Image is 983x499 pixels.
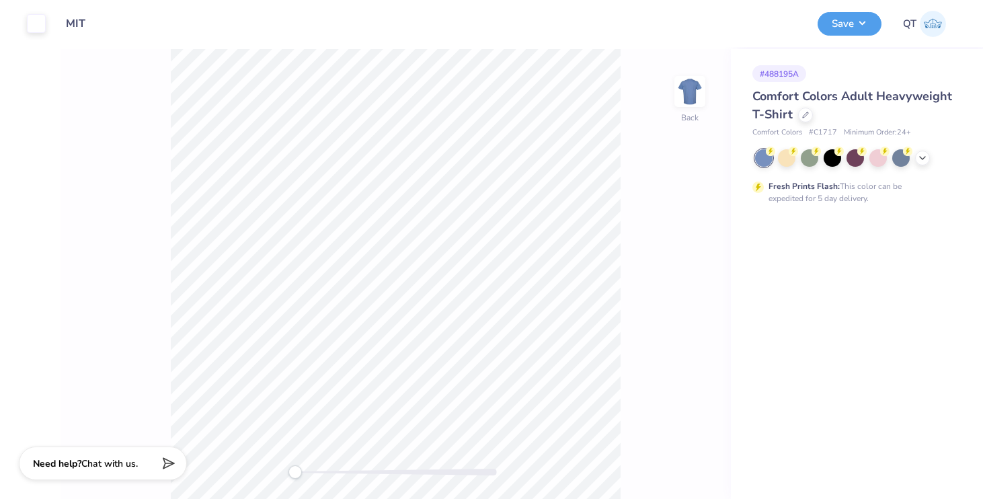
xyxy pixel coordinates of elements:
div: # 488195A [752,65,806,82]
span: Comfort Colors Adult Heavyweight T-Shirt [752,88,952,122]
div: Back [681,112,699,124]
strong: Fresh Prints Flash: [769,181,840,192]
span: Chat with us. [81,457,138,470]
a: QT [903,11,946,37]
span: Minimum Order: 24 + [844,127,911,139]
input: Untitled Design [56,10,122,37]
div: Accessibility label [288,465,302,479]
button: Save [818,12,881,36]
span: Comfort Colors [752,127,802,139]
img: Qa Test [920,11,946,37]
strong: Need help? [33,457,81,470]
span: # C1717 [809,127,837,139]
div: This color can be expedited for 5 day delivery. [769,180,934,204]
span: QT [903,16,916,32]
img: Back [676,78,703,105]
